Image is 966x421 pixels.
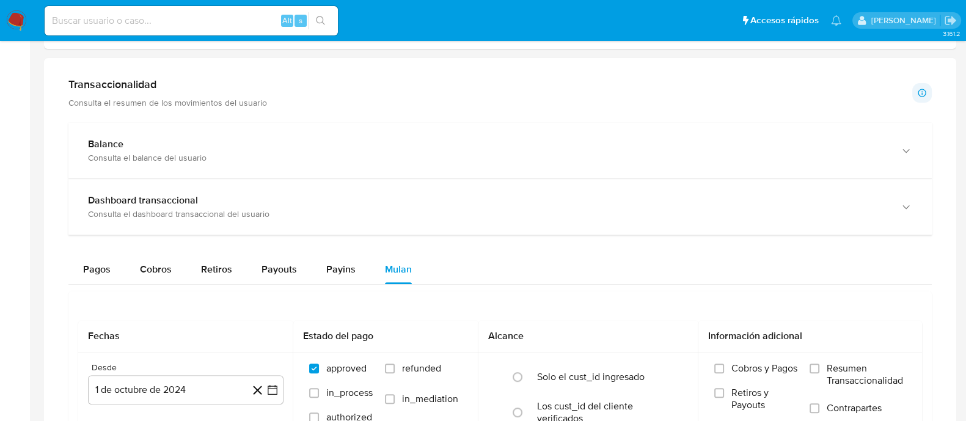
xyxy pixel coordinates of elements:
button: search-icon [308,12,333,29]
a: Salir [944,14,957,27]
span: 3.161.2 [942,29,960,38]
input: Buscar usuario o caso... [45,13,338,29]
a: Notificaciones [831,15,841,26]
span: s [299,15,302,26]
span: Alt [282,15,292,26]
p: milagros.cisterna@mercadolibre.com [871,15,940,26]
span: Accesos rápidos [750,14,819,27]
